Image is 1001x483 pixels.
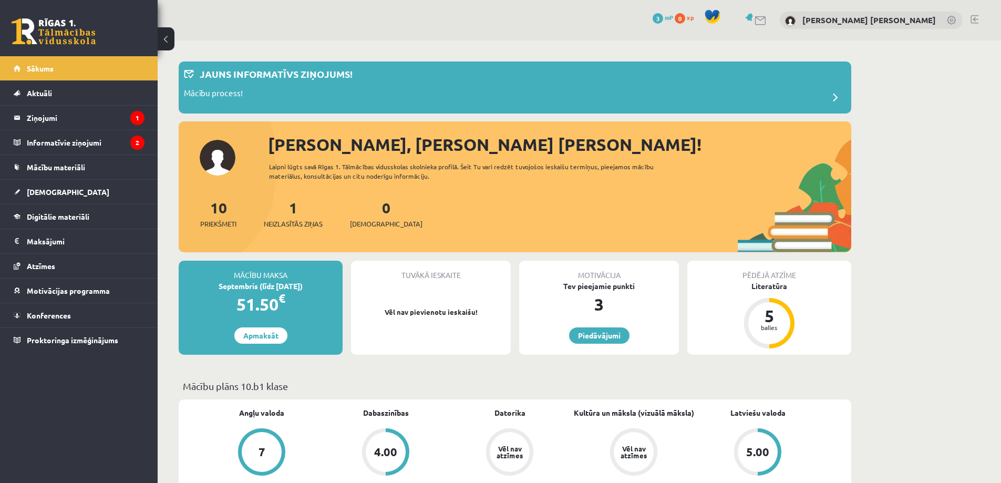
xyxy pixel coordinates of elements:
div: Tuvākā ieskaite [351,261,511,281]
div: Literatūra [687,281,851,292]
span: Digitālie materiāli [27,212,89,221]
div: Vēl nav atzīmes [495,445,524,459]
a: [DEMOGRAPHIC_DATA] [14,180,145,204]
p: Mācību process! [184,87,243,102]
a: Rīgas 1. Tālmācības vidusskola [12,18,96,45]
p: Mācību plāns 10.b1 klase [183,379,847,393]
div: Motivācija [519,261,679,281]
a: 1Neizlasītās ziņas [264,198,323,229]
a: [PERSON_NAME] [PERSON_NAME] [802,15,936,25]
div: 7 [259,446,265,458]
a: Maksājumi [14,229,145,253]
p: Vēl nav pievienotu ieskaišu! [356,307,505,317]
a: Proktoringa izmēģinājums [14,328,145,352]
a: Latviešu valoda [730,407,786,418]
a: Digitālie materiāli [14,204,145,229]
a: 3 mP [653,13,673,22]
span: Atzīmes [27,261,55,271]
span: Motivācijas programma [27,286,110,295]
div: 3 [519,292,679,317]
span: Priekšmeti [200,219,236,229]
img: Frančesko Pio Bevilakva [785,16,796,26]
a: 10Priekšmeti [200,198,236,229]
a: 0[DEMOGRAPHIC_DATA] [350,198,422,229]
a: Apmaksāt [234,327,287,344]
div: balles [754,324,785,331]
a: Motivācijas programma [14,279,145,303]
a: Aktuāli [14,81,145,105]
span: [DEMOGRAPHIC_DATA] [350,219,422,229]
div: Septembris (līdz [DATE]) [179,281,343,292]
a: Piedāvājumi [569,327,630,344]
div: Pēdējā atzīme [687,261,851,281]
div: 5.00 [746,446,769,458]
div: Tev pieejamie punkti [519,281,679,292]
a: Konferences [14,303,145,327]
a: 4.00 [324,428,448,478]
span: € [278,291,285,306]
span: Konferences [27,311,71,320]
p: Jauns informatīvs ziņojums! [200,67,353,81]
div: [PERSON_NAME], [PERSON_NAME] [PERSON_NAME]! [268,132,851,157]
span: Aktuāli [27,88,52,98]
div: Laipni lūgts savā Rīgas 1. Tālmācības vidusskolas skolnieka profilā. Šeit Tu vari redzēt tuvojošo... [269,162,673,181]
a: Mācību materiāli [14,155,145,179]
a: Atzīmes [14,254,145,278]
a: 7 [200,428,324,478]
span: Neizlasītās ziņas [264,219,323,229]
span: Proktoringa izmēģinājums [27,335,118,345]
legend: Ziņojumi [27,106,145,130]
i: 1 [130,111,145,125]
div: Vēl nav atzīmes [619,445,648,459]
span: 0 [675,13,685,24]
a: Literatūra 5 balles [687,281,851,350]
div: 5 [754,307,785,324]
span: Sākums [27,64,54,73]
a: 0 xp [675,13,699,22]
a: Ziņojumi1 [14,106,145,130]
a: Kultūra un māksla (vizuālā māksla) [574,407,694,418]
span: xp [687,13,694,22]
a: Angļu valoda [239,407,284,418]
legend: Informatīvie ziņojumi [27,130,145,155]
a: Jauns informatīvs ziņojums! Mācību process! [184,67,846,108]
span: [DEMOGRAPHIC_DATA] [27,187,109,197]
span: Mācību materiāli [27,162,85,172]
span: mP [665,13,673,22]
div: 51.50 [179,292,343,317]
a: Sākums [14,56,145,80]
a: Dabaszinības [363,407,409,418]
a: 5.00 [696,428,820,478]
a: Datorika [494,407,525,418]
a: Vēl nav atzīmes [448,428,572,478]
legend: Maksājumi [27,229,145,253]
div: 4.00 [374,446,397,458]
div: Mācību maksa [179,261,343,281]
span: 3 [653,13,663,24]
i: 2 [130,136,145,150]
a: Informatīvie ziņojumi2 [14,130,145,155]
a: Vēl nav atzīmes [572,428,696,478]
